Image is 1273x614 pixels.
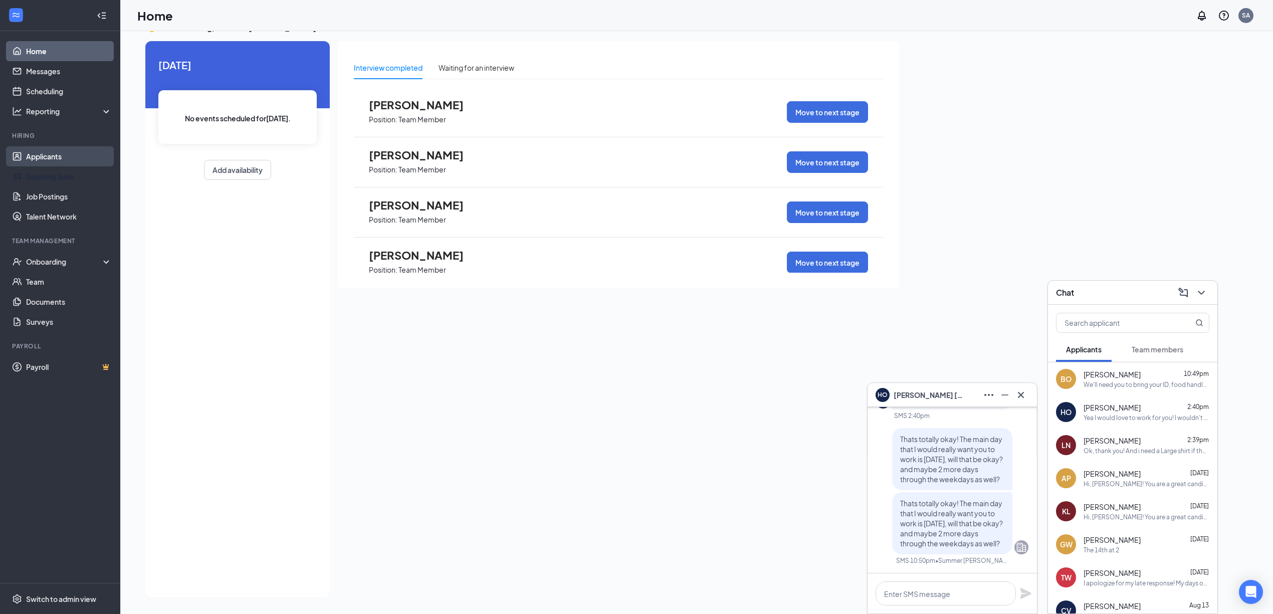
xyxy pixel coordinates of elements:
span: [PERSON_NAME] [1084,601,1141,611]
span: [PERSON_NAME] [1084,402,1141,413]
div: GW [1060,539,1073,549]
svg: Ellipses [983,389,995,401]
div: LN [1062,440,1071,450]
p: Team Member [398,215,446,225]
svg: ComposeMessage [1177,287,1189,299]
a: Job Postings [26,186,112,207]
span: [PERSON_NAME] [369,198,479,212]
span: [PERSON_NAME] [369,148,479,161]
p: Position: [369,215,397,225]
span: [PERSON_NAME] [1084,369,1141,379]
span: [DATE] [1190,568,1209,576]
span: [PERSON_NAME] [PERSON_NAME] [894,389,964,400]
div: Open Intercom Messenger [1239,580,1263,604]
input: Search applicant [1056,313,1175,332]
span: [PERSON_NAME] [1084,469,1141,479]
div: KL [1062,506,1071,516]
h3: Chat [1056,287,1074,298]
button: Move to next stage [787,101,868,123]
div: Hiring [12,131,110,140]
span: Aug 13 [1189,601,1209,609]
a: Sourcing Tools [26,166,112,186]
button: Move to next stage [787,201,868,223]
button: Move to next stage [787,151,868,173]
div: SMS 2:40pm [894,412,930,420]
svg: WorkstreamLogo [11,10,21,20]
div: HO [1060,407,1072,417]
div: SMS 10:50pm [896,556,935,565]
button: ComposeMessage [1175,285,1191,301]
button: Ellipses [981,387,997,403]
a: Scheduling [26,81,112,101]
div: The 14th at 2 [1084,546,1119,554]
svg: MagnifyingGlass [1195,319,1203,327]
svg: Collapse [97,11,107,21]
div: Team Management [12,237,110,245]
span: Applicants [1066,345,1102,354]
span: Thats totally okay! The main day that I would really want you to work is [DATE], will that be oka... [900,435,1003,484]
span: [PERSON_NAME] [369,98,479,111]
span: Thats totally okay! The main day that I would really want you to work is [DATE], will that be oka... [900,499,1003,548]
a: Surveys [26,312,112,332]
div: Switch to admin view [26,594,96,604]
p: Position: [369,165,397,174]
a: Messages [26,61,112,81]
svg: UserCheck [12,257,22,267]
div: Reporting [26,106,112,116]
p: Team Member [398,115,446,124]
div: Hi, [PERSON_NAME]! You are a great candidate for the position but unfortunately your availability... [1084,513,1209,521]
span: [DATE] [1190,469,1209,477]
svg: Minimize [999,389,1011,401]
p: Team Member [398,265,446,275]
span: [PERSON_NAME] [1084,568,1141,578]
span: No events scheduled for [DATE] . [185,113,291,124]
div: We'll need you to bring your ID, food handlers permit and social security card. And what shirt si... [1084,380,1209,389]
button: ChevronDown [1193,285,1209,301]
div: Interview completed [354,62,422,73]
div: Payroll [12,342,110,350]
a: Talent Network [26,207,112,227]
div: SA [1242,11,1250,20]
button: Move to next stage [787,252,868,273]
span: [PERSON_NAME] [1084,535,1141,545]
svg: ChevronDown [1195,287,1207,299]
h1: Home [137,7,173,24]
a: Applicants [26,146,112,166]
a: Home [26,41,112,61]
p: Team Member [398,165,446,174]
svg: Plane [1020,587,1032,599]
a: PayrollCrown [26,357,112,377]
a: Team [26,272,112,292]
span: [PERSON_NAME] [1084,436,1141,446]
div: BO [1060,374,1072,384]
button: Minimize [997,387,1013,403]
span: [DATE] [158,57,317,73]
div: AP [1062,473,1071,483]
div: TW [1061,572,1072,582]
span: [PERSON_NAME] [1084,502,1141,512]
div: Onboarding [26,257,103,267]
button: Cross [1013,387,1029,403]
span: 2:40pm [1187,403,1209,411]
svg: QuestionInfo [1218,10,1230,22]
span: • Summer [PERSON_NAME] [935,556,1010,565]
div: Hi, [PERSON_NAME]! You are a great candidate for the position but unfortunately your availability... [1084,480,1209,488]
div: Waiting for an interview [439,62,514,73]
svg: Settings [12,594,22,604]
span: [DATE] [1190,535,1209,543]
span: Team members [1132,345,1183,354]
div: I apologize for my late response! My days off are [DATE] and [DATE]. The address is [STREET_ADDRE... [1084,579,1209,587]
div: Yea I would love to work for you! I wouldn't be able to work all week bc I have another job but i... [1084,414,1209,422]
div: Ok, thank you! And i need a Large shirt if that's ok. [1084,447,1209,455]
a: Documents [26,292,112,312]
button: Add availability [204,160,271,180]
svg: Company [1015,541,1027,553]
svg: Cross [1015,389,1027,401]
span: 2:39pm [1187,436,1209,444]
p: Position: [369,115,397,124]
svg: Notifications [1196,10,1208,22]
svg: Analysis [12,106,22,116]
span: 10:49pm [1184,370,1209,377]
p: Position: [369,265,397,275]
